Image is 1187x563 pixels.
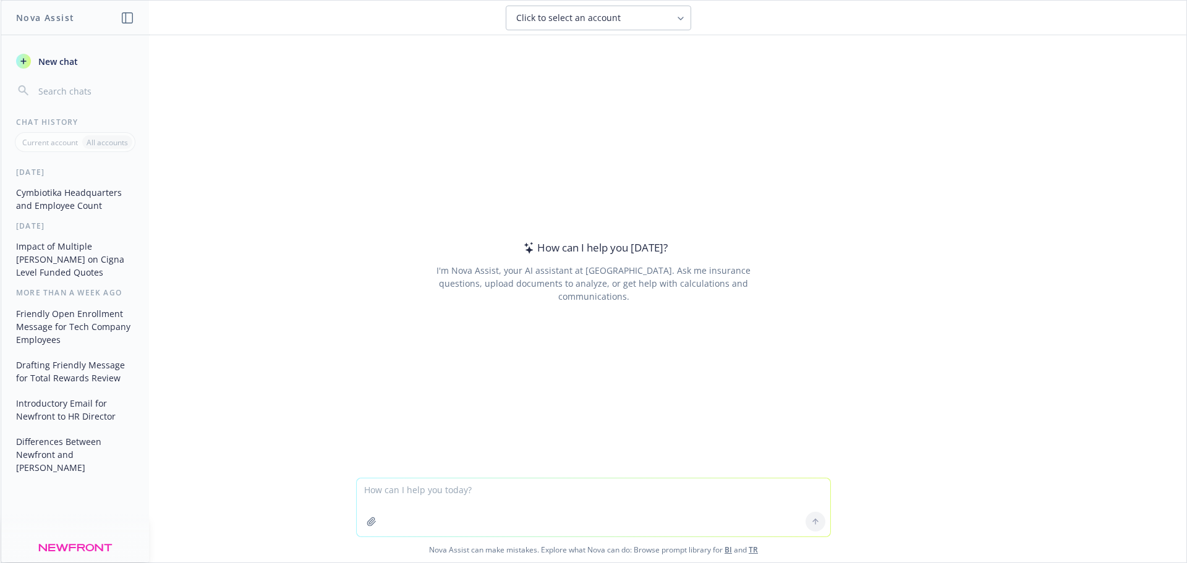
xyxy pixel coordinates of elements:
[87,137,128,148] p: All accounts
[11,355,139,388] button: Drafting Friendly Message for Total Rewards Review
[6,537,1181,562] span: Nova Assist can make mistakes. Explore what Nova can do: Browse prompt library for and
[1,167,149,177] div: [DATE]
[11,393,139,426] button: Introductory Email for Newfront to HR Director
[11,236,139,282] button: Impact of Multiple [PERSON_NAME] on Cigna Level Funded Quotes
[11,303,139,350] button: Friendly Open Enrollment Message for Tech Company Employees
[516,12,621,24] span: Click to select an account
[11,431,139,478] button: Differences Between Newfront and [PERSON_NAME]
[725,544,732,555] a: BI
[36,55,78,68] span: New chat
[16,11,74,24] h1: Nova Assist
[1,221,149,231] div: [DATE]
[520,240,668,256] div: How can I help you [DATE]?
[1,287,149,298] div: More than a week ago
[506,6,691,30] button: Click to select an account
[1,117,149,127] div: Chat History
[11,182,139,216] button: Cymbiotika Headquarters and Employee Count
[11,50,139,72] button: New chat
[419,264,767,303] div: I'm Nova Assist, your AI assistant at [GEOGRAPHIC_DATA]. Ask me insurance questions, upload docum...
[749,544,758,555] a: TR
[36,82,134,99] input: Search chats
[22,137,78,148] p: Current account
